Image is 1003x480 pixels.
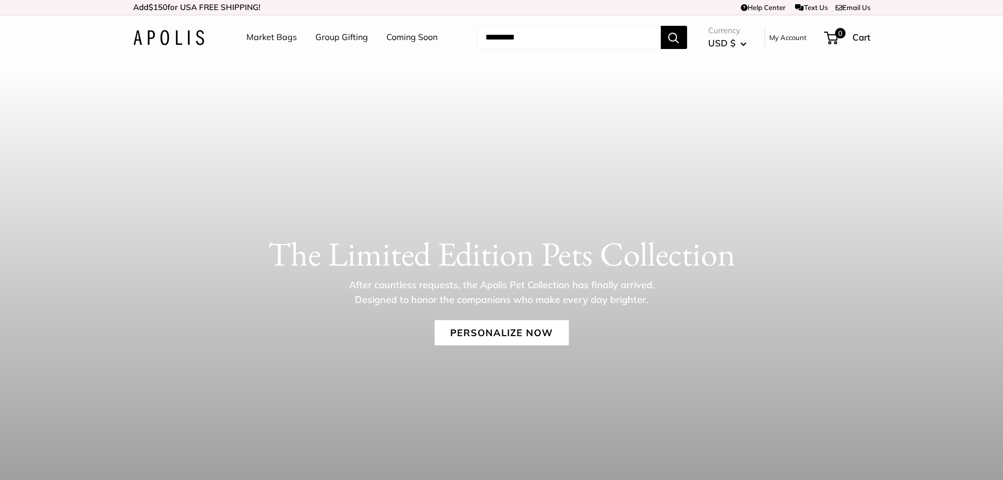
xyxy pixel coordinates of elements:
[246,30,297,45] a: Market Bags
[477,26,661,49] input: Search...
[708,23,747,38] span: Currency
[708,35,747,52] button: USD $
[769,31,807,44] a: My Account
[331,277,673,307] p: After countless requests, the Apolis Pet Collection has finally arrived. Designed to honor the co...
[825,29,870,46] a: 0 Cart
[741,3,786,12] a: Help Center
[795,3,827,12] a: Text Us
[708,37,736,48] span: USD $
[835,28,845,38] span: 0
[315,30,368,45] a: Group Gifting
[661,26,687,49] button: Search
[133,30,204,45] img: Apolis
[852,32,870,43] span: Cart
[386,30,438,45] a: Coming Soon
[836,3,870,12] a: Email Us
[148,2,167,12] span: $150
[133,233,870,273] h1: The Limited Edition Pets Collection
[434,320,569,345] a: Personalize Now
